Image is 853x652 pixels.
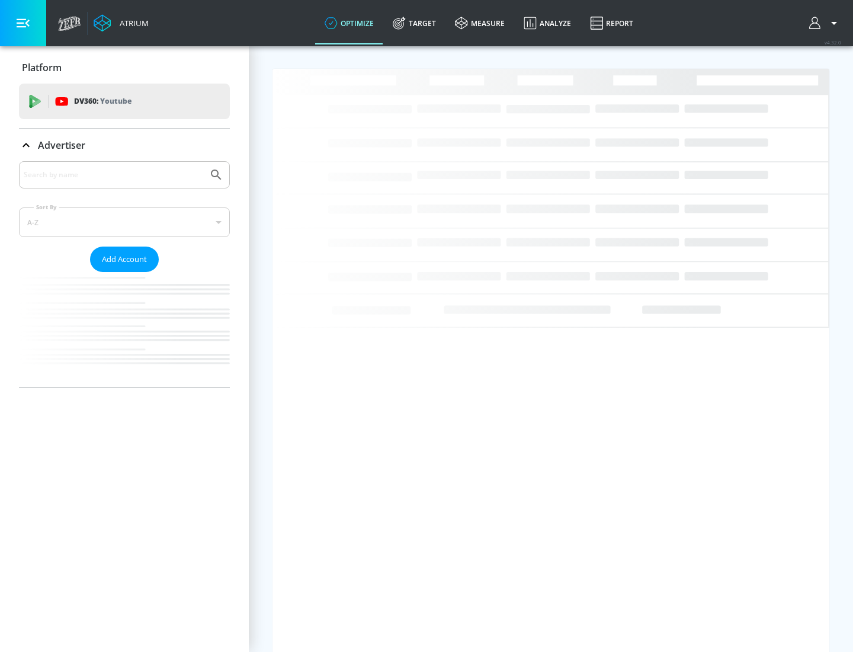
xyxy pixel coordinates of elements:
[445,2,514,44] a: measure
[22,61,62,74] p: Platform
[19,207,230,237] div: A-Z
[38,139,85,152] p: Advertiser
[825,39,841,46] span: v 4.32.0
[94,14,149,32] a: Atrium
[100,95,132,107] p: Youtube
[90,247,159,272] button: Add Account
[383,2,445,44] a: Target
[19,129,230,162] div: Advertiser
[34,203,59,211] label: Sort By
[19,84,230,119] div: DV360: Youtube
[102,253,147,266] span: Add Account
[19,161,230,387] div: Advertiser
[24,167,203,183] input: Search by name
[315,2,383,44] a: optimize
[581,2,643,44] a: Report
[74,95,132,108] p: DV360:
[115,18,149,28] div: Atrium
[19,51,230,84] div: Platform
[19,272,230,387] nav: list of Advertiser
[514,2,581,44] a: Analyze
